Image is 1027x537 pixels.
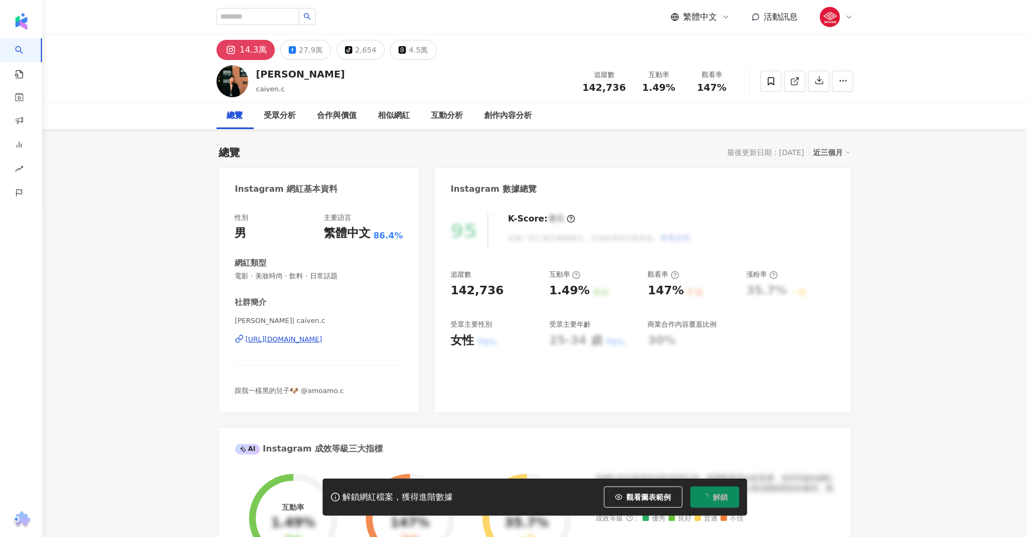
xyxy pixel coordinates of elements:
[627,493,671,501] span: 觀看圖表範例
[596,515,835,523] div: 成效等級 ：
[727,148,804,157] div: 最後更新日期：[DATE]
[485,109,532,122] div: 創作內容分析
[390,516,429,531] div: 147%
[583,70,626,80] div: 追蹤數
[431,109,463,122] div: 互動分析
[390,40,436,60] button: 4.5萬
[235,258,267,269] div: 網紅類型
[820,7,840,27] img: GD.jpg
[304,13,311,20] span: search
[235,316,403,326] span: [PERSON_NAME]| caiven.c
[549,283,590,299] div: 1.49%
[235,225,247,242] div: 男
[15,38,36,80] a: search
[219,145,240,160] div: 總覽
[15,158,23,182] span: rise
[256,67,345,81] div: [PERSON_NAME]
[451,333,474,349] div: 女性
[13,13,30,30] img: logo icon
[604,487,683,508] button: 觀看圖表範例
[374,230,403,242] span: 86.4%
[721,515,744,523] span: 不佳
[639,70,679,80] div: 互動率
[235,183,338,195] div: Instagram 網紅基本資料
[336,40,385,60] button: 2,654
[240,42,267,57] div: 14.3萬
[317,109,357,122] div: 合作與價值
[695,515,718,523] span: 普通
[355,42,376,57] div: 2,654
[508,213,575,225] div: K-Score :
[235,213,249,223] div: 性別
[378,109,410,122] div: 相似網紅
[256,85,285,93] span: caiven.c
[747,270,778,279] div: 漲粉率
[700,492,710,502] span: loading
[642,82,675,93] span: 1.49%
[235,297,267,308] div: 社群簡介
[235,271,403,281] span: 電影 · 美妝時尚 · 飲料 · 日常話題
[227,109,243,122] div: 總覽
[235,443,383,455] div: Instagram 成效等級三大指標
[549,270,581,279] div: 互動率
[235,444,261,455] div: AI
[814,146,851,159] div: 近三個月
[324,213,352,223] div: 主要語言
[669,515,692,523] span: 良好
[549,320,591,329] div: 受眾主要年齡
[246,335,323,344] div: [URL][DOMAIN_NAME]
[409,42,428,57] div: 4.5萬
[11,512,32,529] img: chrome extension
[271,516,315,531] div: 1.49%
[343,492,453,503] div: 解鎖網紅檔案，獲得進階數據
[713,493,728,501] span: 解鎖
[235,387,344,395] span: 跟我一樣黑的兒子🐶 @amoamo.c
[235,335,403,344] a: [URL][DOMAIN_NAME]
[505,516,549,531] div: 35.7%
[583,82,626,93] span: 142,736
[451,320,492,329] div: 受眾主要性別
[692,70,732,80] div: 觀看率
[764,12,798,22] span: 活動訊息
[643,515,666,523] span: 優秀
[217,65,248,97] img: KOL Avatar
[684,11,718,23] span: 繁體中文
[217,40,275,60] button: 14.3萬
[299,42,323,57] div: 27.9萬
[697,82,727,93] span: 147%
[691,487,739,508] button: 解鎖
[451,283,504,299] div: 142,736
[451,183,537,195] div: Instagram 數據總覽
[451,270,471,279] div: 追蹤數
[264,109,296,122] div: 受眾分析
[324,225,371,242] div: 繁體中文
[280,40,331,60] button: 27.9萬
